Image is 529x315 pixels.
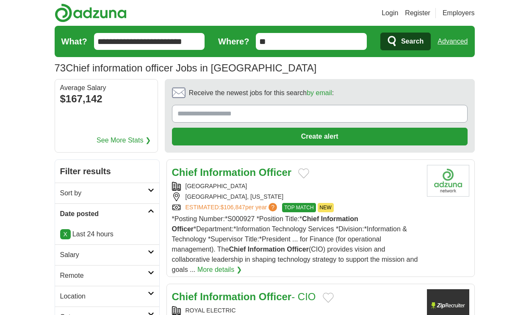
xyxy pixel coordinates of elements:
[401,33,424,50] span: Search
[55,203,159,224] a: Date posted
[172,225,194,233] strong: Officer
[197,265,242,275] a: More details ❯
[172,291,316,302] a: Chief Information Officer- CIO
[60,85,152,91] div: Average Salary
[269,203,277,211] span: ?
[55,160,159,183] h2: Filter results
[55,3,127,22] img: Adzuna logo
[55,244,159,265] a: Salary
[323,293,334,303] button: Add to favorite jobs
[218,35,249,48] label: Where?
[200,291,256,302] strong: Information
[248,246,285,253] strong: Information
[55,183,159,203] a: Sort by
[427,165,469,197] img: Company logo
[55,265,159,286] a: Remote
[259,291,291,302] strong: Officer
[287,246,309,253] strong: Officer
[298,168,309,178] button: Add to favorite jobs
[200,167,256,178] strong: Information
[172,182,420,191] div: [GEOGRAPHIC_DATA]
[189,88,334,98] span: Receive the newest jobs for this search :
[220,204,245,211] span: $106,847
[443,8,475,18] a: Employers
[60,271,148,281] h2: Remote
[405,8,430,18] a: Register
[172,306,420,315] div: ROYAL ELECTRIC
[318,203,334,212] span: NEW
[60,91,152,107] div: $167,142
[259,167,291,178] strong: Officer
[60,229,154,239] p: Last 24 hours
[61,35,87,48] label: What?
[382,8,398,18] a: Login
[172,192,420,201] div: [GEOGRAPHIC_DATA], [US_STATE]
[380,33,431,50] button: Search
[172,128,468,145] button: Create alert
[321,215,358,222] strong: Information
[229,246,246,253] strong: Chief
[55,286,159,307] a: Location
[307,89,332,96] a: by email
[172,291,197,302] strong: Chief
[60,250,148,260] h2: Salary
[60,291,148,301] h2: Location
[60,209,148,219] h2: Date posted
[60,229,71,239] a: X
[172,167,292,178] a: Chief Information Officer
[172,215,418,273] span: *Posting Number:*S000927 *Position Title:* *Department:*Information Technology Services *Division...
[55,62,317,74] h1: Chief information officer Jobs in [GEOGRAPHIC_DATA]
[55,60,66,76] span: 73
[97,135,151,145] a: See More Stats ❯
[302,215,319,222] strong: Chief
[438,33,468,50] a: Advanced
[186,203,279,212] a: ESTIMATED:$106,847per year?
[172,167,197,178] strong: Chief
[282,203,316,212] span: TOP MATCH
[60,188,148,198] h2: Sort by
